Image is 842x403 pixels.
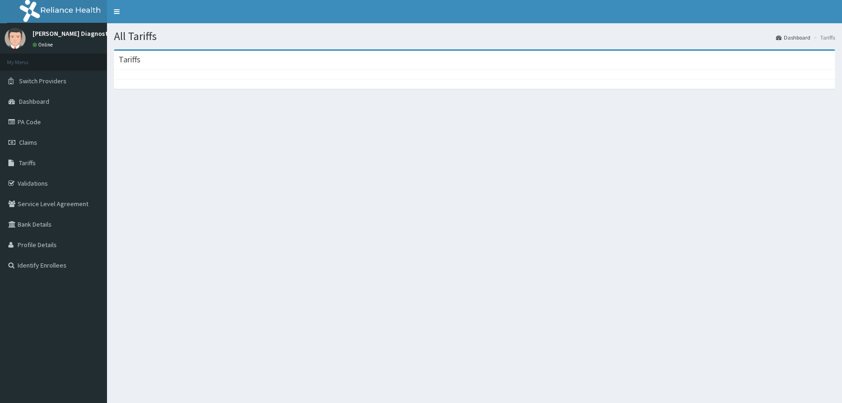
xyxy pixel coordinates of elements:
[33,30,116,37] p: [PERSON_NAME] Diagnostics
[19,159,36,167] span: Tariffs
[119,55,140,64] h3: Tariffs
[811,34,835,41] li: Tariffs
[5,28,26,49] img: User Image
[19,97,49,106] span: Dashboard
[19,77,67,85] span: Switch Providers
[776,34,810,41] a: Dashboard
[114,30,835,42] h1: All Tariffs
[33,41,55,48] a: Online
[19,138,37,147] span: Claims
